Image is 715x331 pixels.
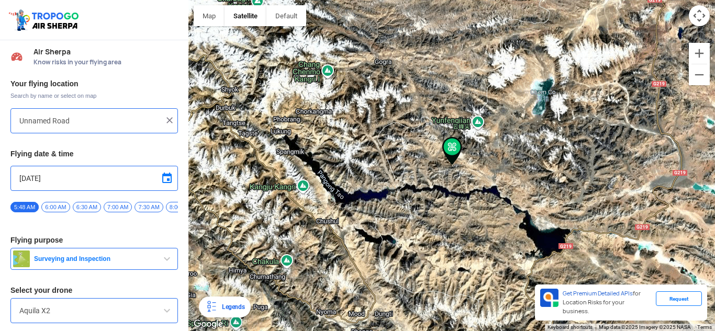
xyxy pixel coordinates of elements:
[205,301,218,313] img: Legends
[73,202,101,212] span: 6:30 AM
[191,317,226,331] a: Open this area in Google Maps (opens a new window)
[8,8,82,32] img: ic_tgdronemaps.svg
[10,202,39,212] span: 5:48 AM
[41,202,70,212] span: 6:00 AM
[10,92,178,100] span: Search by name or select on map
[10,248,178,270] button: Surveying and Inspection
[225,5,266,26] button: Show satellite imagery
[697,324,712,330] a: Terms
[563,290,633,297] span: Get Premium Detailed APIs
[10,50,23,63] img: Risk Scores
[30,255,161,263] span: Surveying and Inspection
[33,48,178,56] span: Air Sherpa
[13,250,30,267] img: survey.png
[194,5,225,26] button: Show street map
[656,291,702,306] div: Request
[166,202,194,212] span: 8:00 AM
[19,172,169,185] input: Select Date
[10,236,178,244] h3: Flying purpose
[10,150,178,157] h3: Flying date & time
[689,43,710,64] button: Zoom in
[19,304,169,317] input: Search by name or Brand
[548,324,593,331] button: Keyboard shortcuts
[19,115,161,127] input: Search your flying location
[191,317,226,331] img: Google
[10,287,178,294] h3: Select your drone
[558,289,656,316] div: for Location Risks for your business.
[10,80,178,87] h3: Your flying location
[135,202,163,212] span: 7:30 AM
[104,202,132,212] span: 7:00 AM
[689,64,710,85] button: Zoom out
[164,115,175,125] img: ic_close.png
[540,289,558,307] img: Premium APIs
[33,58,178,66] span: Know risks in your flying area
[689,5,710,26] button: Map camera controls
[218,301,244,313] div: Legends
[599,324,691,330] span: Map data ©2025 Imagery ©2025 NASA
